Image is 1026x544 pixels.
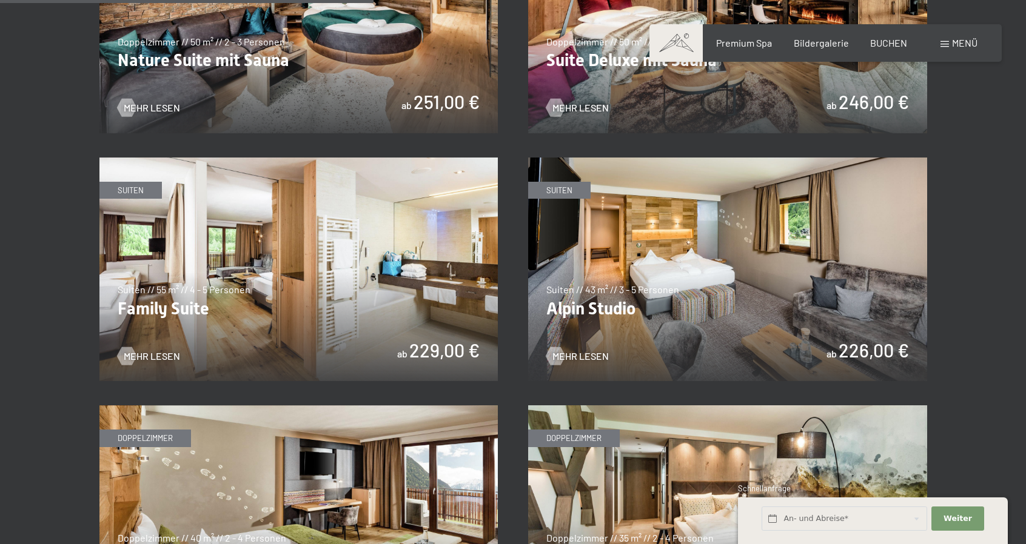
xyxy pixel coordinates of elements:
span: Mehr Lesen [124,350,180,363]
span: Mehr Lesen [124,101,180,114]
span: Schnellanfrage [738,483,791,493]
a: Mehr Lesen [118,101,180,114]
a: Mehr Lesen [546,350,609,363]
span: Menü [952,37,977,48]
a: Junior [528,406,927,413]
a: Mehr Lesen [118,350,180,363]
button: Weiter [931,506,984,531]
span: Weiter [944,513,972,524]
a: Mehr Lesen [546,101,609,114]
img: Family Suite [99,158,498,382]
a: Bildergalerie [794,37,849,48]
a: Vital Superior [99,406,498,413]
a: Family Suite [99,158,498,165]
span: Mehr Lesen [552,101,609,114]
img: Alpin Studio [528,158,927,382]
span: Mehr Lesen [552,350,609,363]
a: Premium Spa [716,37,772,48]
a: BUCHEN [870,37,907,48]
a: Alpin Studio [528,158,927,165]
